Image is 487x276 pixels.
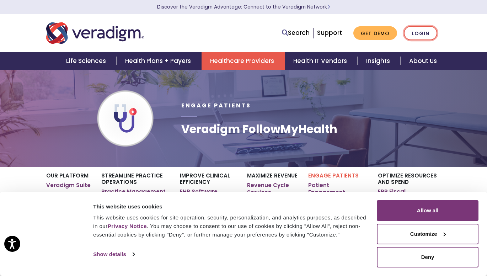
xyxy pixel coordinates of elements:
a: Revenue Cycle Services [247,182,298,196]
a: EHR Software [180,188,218,195]
a: Search [282,28,310,38]
iframe: Drift Chat Widget [350,225,478,267]
a: Patient Engagement Platform [308,182,367,203]
a: Insights [358,52,401,70]
a: Veradigm Suite [46,182,91,189]
a: About Us [401,52,445,70]
a: Get Demo [353,26,397,40]
img: Veradigm logo [46,21,144,45]
a: Discover the Veradigm Advantage: Connect to the Veradigm NetworkLearn More [157,4,330,10]
div: This website uses cookies for site operation, security, personalization, and analytics purposes, ... [93,213,369,239]
a: Login [404,26,437,41]
a: Practice Management [101,188,166,195]
a: Privacy Notice [108,223,147,229]
h1: Veradigm FollowMyHealth [181,122,337,136]
span: Learn More [327,4,330,10]
a: Support [317,28,342,37]
a: Life Sciences [58,52,117,70]
button: Allow all [377,200,478,221]
a: Show details [93,249,134,260]
span: Engage Patients [181,101,251,110]
a: ERP Fiscal Management [378,188,441,202]
div: This website uses cookies [93,202,369,211]
button: Customize [377,224,478,244]
a: Healthcare Providers [202,52,285,70]
a: Health Plans + Payers [117,52,202,70]
a: Health IT Vendors [285,52,358,70]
